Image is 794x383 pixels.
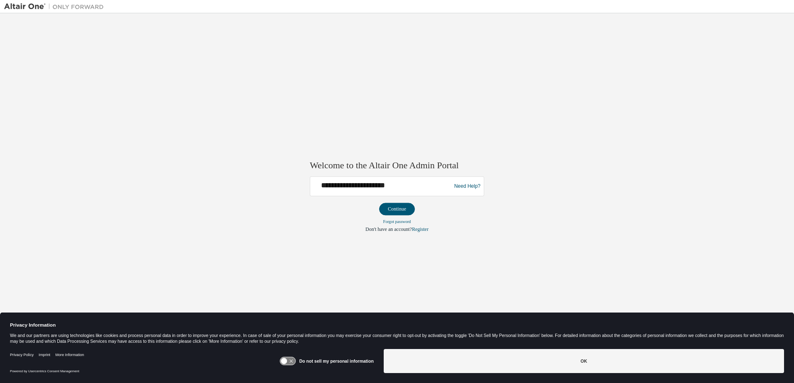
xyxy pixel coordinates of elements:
a: Register [412,227,429,233]
img: Altair One [4,2,108,11]
h2: Welcome to the Altair One Admin Portal [310,160,484,171]
a: Need Help? [454,186,480,187]
button: Continue [379,203,415,216]
span: Don't have an account? [365,227,412,233]
a: Forgot password [383,220,411,224]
